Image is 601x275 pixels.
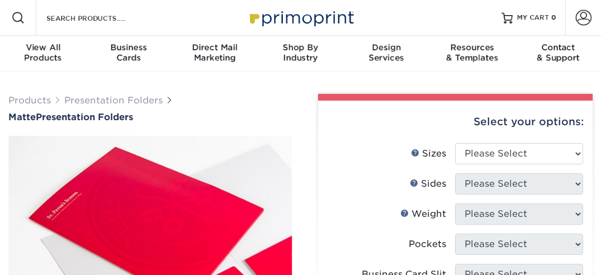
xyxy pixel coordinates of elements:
[258,42,344,63] div: Industry
[517,13,549,23] span: MY CART
[410,177,446,191] div: Sides
[172,36,258,72] a: Direct MailMarketing
[258,36,344,72] a: Shop ByIndustry
[8,112,292,122] a: MattePresentation Folders
[8,112,292,122] h1: Presentation Folders
[172,42,258,63] div: Marketing
[515,42,601,53] span: Contact
[86,36,172,72] a: BusinessCards
[343,36,429,72] a: DesignServices
[8,95,51,106] a: Products
[86,42,172,63] div: Cards
[429,42,515,63] div: & Templates
[45,11,154,25] input: SEARCH PRODUCTS.....
[515,36,601,72] a: Contact& Support
[343,42,429,63] div: Services
[8,112,36,122] span: Matte
[64,95,163,106] a: Presentation Folders
[245,6,357,30] img: Primoprint
[258,42,344,53] span: Shop By
[409,238,446,251] div: Pockets
[327,101,584,143] div: Select your options:
[343,42,429,53] span: Design
[86,42,172,53] span: Business
[172,42,258,53] span: Direct Mail
[400,207,446,221] div: Weight
[551,14,556,22] span: 0
[429,36,515,72] a: Resources& Templates
[411,147,446,160] div: Sizes
[515,42,601,63] div: & Support
[429,42,515,53] span: Resources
